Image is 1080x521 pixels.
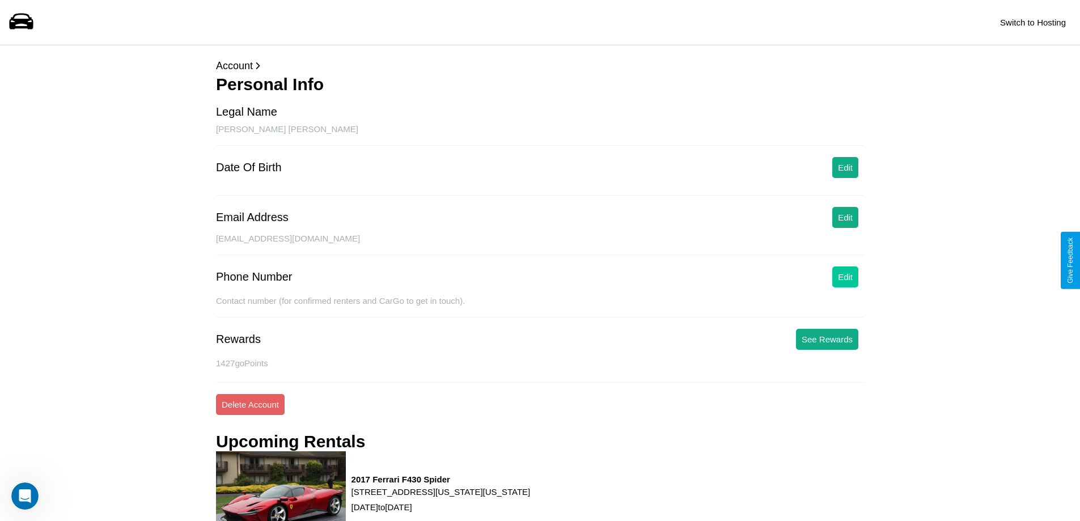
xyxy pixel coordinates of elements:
h3: Upcoming Rentals [216,432,365,451]
div: Phone Number [216,270,293,283]
div: [EMAIL_ADDRESS][DOMAIN_NAME] [216,234,864,255]
p: [STREET_ADDRESS][US_STATE][US_STATE] [351,484,531,499]
p: Account [216,57,864,75]
iframe: Intercom live chat [11,482,39,510]
button: Edit [832,157,858,178]
div: Give Feedback [1066,238,1074,283]
h3: Personal Info [216,75,864,94]
div: Email Address [216,211,289,224]
p: 1427 goPoints [216,355,864,371]
button: Delete Account [216,394,285,415]
button: Switch to Hosting [994,12,1071,33]
div: Rewards [216,333,261,346]
h3: 2017 Ferrari F430 Spider [351,475,531,484]
p: [DATE] to [DATE] [351,499,531,515]
button: See Rewards [796,329,858,350]
div: [PERSON_NAME] [PERSON_NAME] [216,124,864,146]
button: Edit [832,266,858,287]
button: Edit [832,207,858,228]
div: Contact number (for confirmed renters and CarGo to get in touch). [216,296,864,317]
div: Legal Name [216,105,277,118]
div: Date Of Birth [216,161,282,174]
